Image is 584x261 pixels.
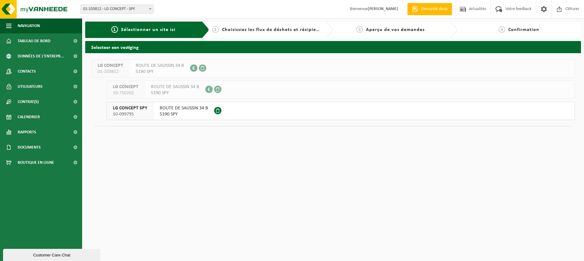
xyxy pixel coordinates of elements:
[18,140,41,155] span: Documents
[151,90,199,96] span: 5190 SPY
[18,64,36,79] span: Contacts
[113,84,138,90] span: LG CONCEPT
[113,111,147,117] span: 10-099795
[160,111,208,117] span: 5190 SPY
[160,105,208,111] span: ROUTE DE SAUSSIN 34 B
[18,49,64,64] span: Données de l'entrepr...
[212,26,219,33] span: 2
[98,69,123,75] span: 01-103812
[136,63,184,69] span: ROUTE DE SAUSSIN 34 B
[18,94,39,109] span: Contrat(s)
[81,5,153,13] span: 01-103812 - LG CONCEPT - SPY
[18,18,40,33] span: Navigation
[98,63,123,69] span: LG CONCEPT
[121,27,176,32] span: Sélectionner un site ici
[111,26,118,33] span: 1
[18,79,43,94] span: Utilisateurs
[3,248,102,261] iframe: chat widget
[18,155,54,170] span: Boutique en ligne
[113,90,138,96] span: 10-750202
[420,6,449,12] span: Demande devis
[366,27,425,32] span: Aperçu de vos demandes
[368,7,398,11] strong: [PERSON_NAME]
[18,109,40,125] span: Calendrier
[499,26,505,33] span: 4
[85,41,581,53] h2: Selecteer een vestiging
[222,27,323,32] span: Choisissiez les flux de déchets et récipients
[151,84,199,90] span: ROUTE DE SAUSSIN 34 B
[18,125,36,140] span: Rapports
[113,105,147,111] span: LG CONCEPT SPY
[407,3,452,15] a: Demande devis
[356,26,363,33] span: 3
[80,5,154,14] span: 01-103812 - LG CONCEPT - SPY
[18,33,50,49] span: Tableau de bord
[106,102,575,120] button: LG CONCEPT SPY 10-099795 ROUTE DE SAUSSIN 34 B5190 SPY
[508,27,539,32] span: Confirmation
[136,69,184,75] span: 5190 SPY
